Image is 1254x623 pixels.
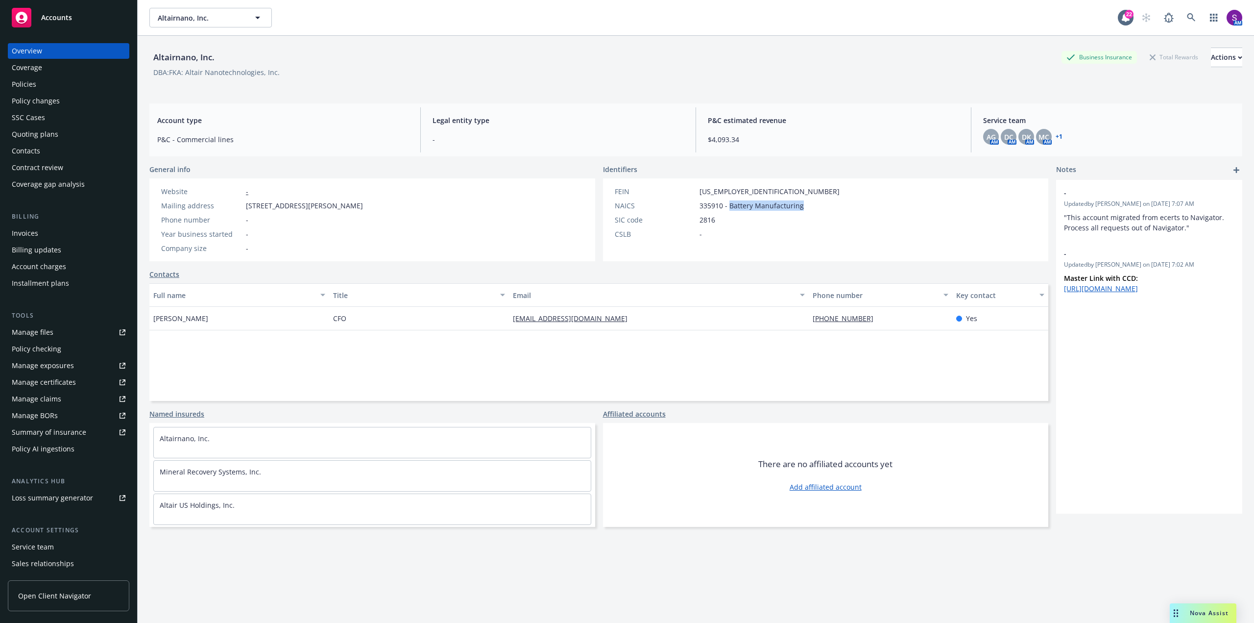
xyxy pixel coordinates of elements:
span: AG [987,132,996,142]
a: Loss summary generator [8,490,129,506]
a: Mineral Recovery Systems, Inc. [160,467,261,476]
span: [STREET_ADDRESS][PERSON_NAME] [246,200,363,211]
a: [URL][DOMAIN_NAME] [1064,284,1138,293]
span: Updated by [PERSON_NAME] on [DATE] 7:02 AM [1064,260,1234,269]
strong: Master Link with CCD: [1064,274,1138,283]
div: SIC code [615,215,696,225]
a: Report a Bug [1159,8,1179,27]
a: Manage claims [8,391,129,407]
a: +1 [1056,134,1062,140]
div: Manage BORs [12,408,58,424]
span: "This account migrated from ecerts to Navigator. Process all requests out of Navigator." [1064,213,1226,232]
div: Coverage gap analysis [12,176,85,192]
span: DC [1004,132,1013,142]
img: photo [1227,10,1242,25]
a: Installment plans [8,275,129,291]
div: Loss summary generator [12,490,93,506]
div: Billing updates [12,242,61,258]
a: [EMAIL_ADDRESS][DOMAIN_NAME] [513,314,635,323]
div: Billing [8,212,129,222]
div: Service team [12,539,54,555]
a: Contract review [8,160,129,175]
div: Manage files [12,324,53,340]
span: Notes [1056,164,1076,176]
span: - [699,229,702,239]
div: -Updatedby [PERSON_NAME] on [DATE] 7:07 AM"This account migrated from ecerts to Navigator. Proces... [1056,180,1242,241]
div: Sales relationships [12,556,74,572]
a: Altairnano, Inc. [160,434,210,443]
a: Search [1182,8,1201,27]
span: DK [1022,132,1031,142]
a: Manage exposures [8,358,129,374]
a: Account charges [8,259,129,274]
a: Named insureds [149,409,204,419]
span: Yes [966,313,977,324]
span: Updated by [PERSON_NAME] on [DATE] 7:07 AM [1064,199,1234,208]
div: Tools [8,311,129,321]
div: Website [161,186,242,197]
span: Service team [983,115,1234,125]
div: Key contact [956,290,1034,300]
a: Overview [8,43,129,59]
span: - [433,134,684,145]
span: 2816 [699,215,715,225]
a: Policy AI ingestions [8,441,129,457]
button: Title [329,283,509,307]
span: - [246,229,248,239]
div: Company size [161,243,242,253]
a: Contacts [149,269,179,279]
button: Nova Assist [1170,603,1236,623]
div: -Updatedby [PERSON_NAME] on [DATE] 7:02 AMMaster Link with CCD: [URL][DOMAIN_NAME] [1056,241,1242,301]
div: Overview [12,43,42,59]
button: Email [509,283,809,307]
div: Manage exposures [12,358,74,374]
span: [PERSON_NAME] [153,313,208,324]
span: Altairnano, Inc. [158,13,242,23]
a: Coverage [8,60,129,75]
div: Business Insurance [1061,51,1137,63]
div: Policy changes [12,93,60,109]
div: Policy checking [12,341,61,357]
a: Coverage gap analysis [8,176,129,192]
div: Total Rewards [1145,51,1203,63]
span: Open Client Navigator [18,591,91,601]
a: Manage certificates [8,374,129,390]
div: Quoting plans [12,126,58,142]
span: - [246,215,248,225]
div: Drag to move [1170,603,1182,623]
span: Legal entity type [433,115,684,125]
div: NAICS [615,200,696,211]
div: Title [333,290,494,300]
span: [US_EMPLOYER_IDENTIFICATION_NUMBER] [699,186,840,197]
span: - [1064,249,1209,259]
span: Account type [157,115,409,125]
div: Phone number [813,290,938,300]
button: Phone number [809,283,953,307]
button: Actions [1211,48,1242,67]
a: Altair US Holdings, Inc. [160,500,235,510]
span: Accounts [41,14,72,22]
span: Nova Assist [1190,609,1229,617]
div: Installment plans [12,275,69,291]
div: CSLB [615,229,696,239]
span: 335910 - Battery Manufacturing [699,200,804,211]
div: Analytics hub [8,476,129,486]
span: Identifiers [603,164,637,174]
span: P&C estimated revenue [708,115,959,125]
div: Policy AI ingestions [12,441,74,457]
a: Invoices [8,225,129,241]
div: Manage certificates [12,374,76,390]
div: Manage claims [12,391,61,407]
div: Altairnano, Inc. [149,51,218,64]
a: Billing updates [8,242,129,258]
a: Manage BORs [8,408,129,424]
button: Altairnano, Inc. [149,8,272,27]
span: CFO [333,313,346,324]
a: Summary of insurance [8,424,129,440]
div: Contract review [12,160,63,175]
a: Affiliated accounts [603,409,666,419]
a: Manage files [8,324,129,340]
a: [PHONE_NUMBER] [813,314,881,323]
